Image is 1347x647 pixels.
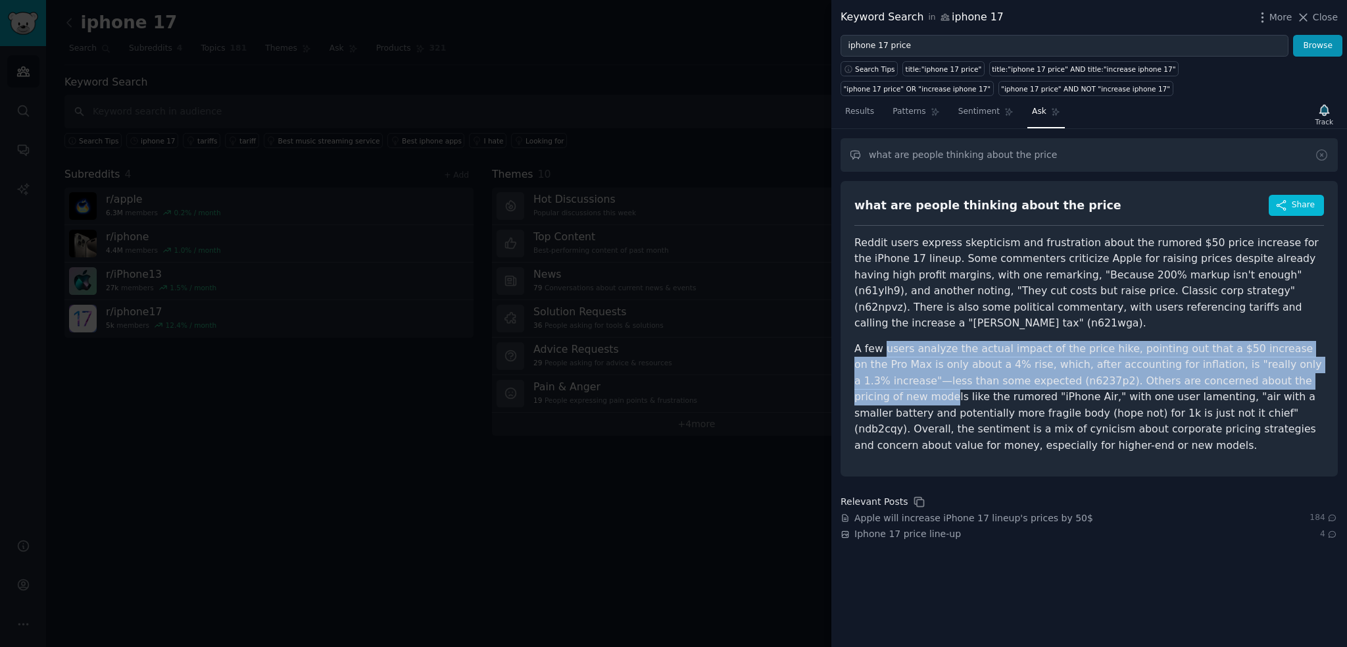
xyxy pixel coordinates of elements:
[854,235,1324,332] p: Reddit users express skepticism and frustration about the rumored $50 price increase for the iPho...
[1269,11,1292,24] span: More
[841,495,908,509] div: Relevant Posts
[855,65,895,74] span: Search Tips
[841,35,1288,57] input: Try a keyword related to your business
[1293,35,1342,57] button: Browse
[845,106,874,118] span: Results
[854,197,1121,214] div: what are people thinking about the price
[1269,195,1324,216] button: Share
[844,84,991,93] div: "iphone 17 price" OR "increase iphone 17"
[1027,101,1065,128] a: Ask
[998,81,1173,96] a: "iphone 17 price" AND NOT "increase iphone 17"
[954,101,1018,128] a: Sentiment
[854,527,961,541] a: Iphone 17 price line-up
[1296,11,1338,24] button: Close
[841,61,898,76] button: Search Tips
[902,61,985,76] a: title:"iphone 17 price"
[1315,117,1333,126] div: Track
[1310,512,1338,524] span: 184
[888,101,944,128] a: Patterns
[893,106,925,118] span: Patterns
[854,341,1324,454] p: A few users analyze the actual impact of the price hike, pointing out that a $50 increase on the ...
[1032,106,1046,118] span: Ask
[841,9,1004,26] div: Keyword Search iphone 17
[1313,11,1338,24] span: Close
[1256,11,1292,24] button: More
[841,101,879,128] a: Results
[989,61,1179,76] a: title:"iphone 17 price" AND title:"increase iphone 17"
[992,65,1175,74] div: title:"iphone 17 price" AND title:"increase iphone 17"
[928,12,935,24] span: in
[906,65,982,74] div: title:"iphone 17 price"
[841,81,994,96] a: "iphone 17 price" OR "increase iphone 17"
[1311,101,1338,128] button: Track
[1320,529,1338,540] span: 4
[1001,84,1170,93] div: "iphone 17 price" AND NOT "increase iphone 17"
[841,138,1338,172] input: Ask a question about iphone 17 price in this audience...
[1292,199,1315,211] span: Share
[854,511,1093,525] a: Apple will increase iPhone 17 lineup's prices by 50$
[958,106,1000,118] span: Sentiment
